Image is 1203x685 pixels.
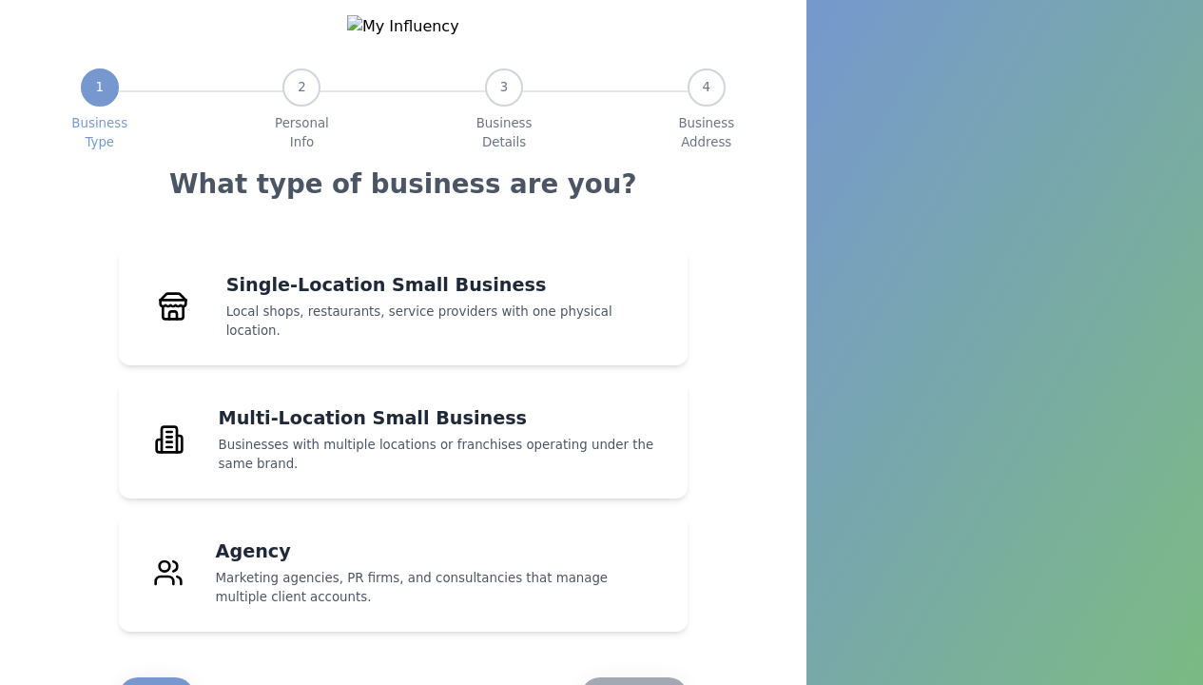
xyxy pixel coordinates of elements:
[81,68,119,107] div: 1
[219,436,663,474] p: Businesses with multiple locations or franchises operating under the same brand.
[119,514,688,632] div: AgencyMarketing agencies, PR firms, and consultancies that manage multiple client accounts.
[216,569,663,607] p: Marketing agencies, PR firms, and consultancies that manage multiple client accounts.
[119,381,688,499] div: Multi-Location Small BusinessBusinesses with multiple locations or franchises operating under the...
[347,15,459,38] img: My Influency
[476,114,533,152] span: Business Details
[119,247,688,365] div: Single-Location Small BusinessLocal shops, restaurants, service providers with one physical locat...
[169,167,636,202] h3: What type of business are you?
[226,303,663,341] p: Local shops, restaurants, service providers with one physical location.
[275,114,329,152] span: Personal Info
[678,114,734,152] span: Business Address
[688,68,726,107] div: 4
[226,272,663,299] h4: Single-Location Small Business
[216,538,663,565] h4: Agency
[71,114,127,152] span: Business Type
[219,405,663,432] h4: Multi-Location Small Business
[282,68,320,107] div: 2
[485,68,523,107] div: 3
